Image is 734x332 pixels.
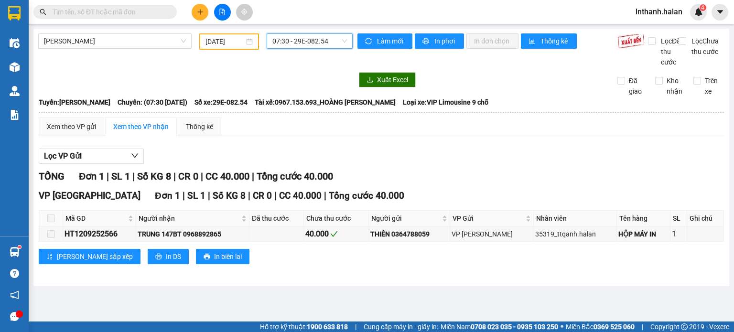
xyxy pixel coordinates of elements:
[272,34,347,48] span: 07:30 - 29E-082.54
[377,75,408,85] span: Xuất Excel
[672,228,685,240] div: 1
[47,121,96,132] div: Xem theo VP gửi
[561,325,563,329] span: ⚪️
[355,321,356,332] span: |
[39,98,110,106] b: Tuyến: [PERSON_NAME]
[716,8,724,16] span: caret-down
[529,38,537,45] span: bar-chart
[260,321,348,332] span: Hỗ trợ kỹ thuật:
[155,253,162,261] span: printer
[111,171,130,182] span: SL 1
[155,190,180,201] span: Đơn 1
[107,171,109,182] span: |
[441,321,558,332] span: Miền Nam
[249,211,304,226] th: Đã thu cước
[305,228,367,240] div: 40.000
[132,171,135,182] span: |
[670,211,687,226] th: SL
[534,211,617,226] th: Nhân viên
[186,121,213,132] div: Thống kê
[173,171,176,182] span: |
[44,150,82,162] span: Lọc VP Gửi
[39,249,140,264] button: sort-ascending[PERSON_NAME] sắp xếp
[10,110,20,120] img: solution-icon
[187,190,205,201] span: SL 1
[183,190,185,201] span: |
[253,190,272,201] span: CR 0
[700,4,706,11] sup: 4
[370,229,448,239] div: THIÊN 0364788059
[466,33,518,49] button: In đơn chọn
[357,33,412,49] button: syncLàm mới
[471,323,558,331] strong: 0708 023 035 - 0935 103 250
[213,190,246,201] span: Số KG 8
[113,121,169,132] div: Xem theo VP nhận
[403,97,488,107] span: Loại xe: VIP Limousine 9 chỗ
[367,76,373,84] span: download
[10,62,20,72] img: warehouse-icon
[324,190,326,201] span: |
[452,229,532,239] div: VP [PERSON_NAME]
[214,251,242,262] span: In biên lai
[371,213,440,224] span: Người gửi
[44,34,186,48] span: Thái Nguyên - Tuyên Quang
[65,228,134,240] div: HT1209252566
[521,33,577,49] button: bar-chartThống kê
[65,213,126,224] span: Mã GD
[566,321,635,332] span: Miền Bắc
[594,323,635,331] strong: 0369 525 060
[194,97,248,107] span: Số xe: 29E-082.54
[450,226,534,242] td: VP Hoàng Văn Thụ
[63,226,136,242] td: HT1209252566
[540,36,569,46] span: Thống kê
[131,152,139,160] span: down
[255,97,396,107] span: Tài xế: 0967.153.693_HOÀNG [PERSON_NAME]
[415,33,464,49] button: printerIn phơi
[365,38,373,45] span: sync
[694,8,703,16] img: icon-new-feature
[628,6,690,18] span: lnthanh.halan
[53,7,165,17] input: Tìm tên, số ĐT hoặc mã đơn
[196,249,249,264] button: printerIn biên lai
[279,190,322,201] span: CC 40.000
[687,211,724,226] th: Ghi chú
[166,251,181,262] span: In DS
[10,312,19,321] span: message
[274,190,277,201] span: |
[422,38,431,45] span: printer
[79,171,104,182] span: Đơn 1
[201,171,203,182] span: |
[681,323,688,330] span: copyright
[39,190,140,201] span: VP [GEOGRAPHIC_DATA]
[377,36,405,46] span: Làm mới
[214,4,231,21] button: file-add
[138,229,248,239] div: TRUNG 147BT 0968892865
[701,4,704,11] span: 4
[197,9,204,15] span: plus
[252,171,254,182] span: |
[8,6,21,21] img: logo-vxr
[192,4,208,21] button: plus
[364,321,438,332] span: Cung cấp máy in - giấy in:
[712,4,728,21] button: caret-down
[453,213,524,224] span: VP Gửi
[642,321,643,332] span: |
[617,33,645,49] img: 9k=
[663,75,686,96] span: Kho nhận
[10,38,20,48] img: warehouse-icon
[625,75,648,96] span: Đã giao
[10,247,20,257] img: warehouse-icon
[307,323,348,331] strong: 1900 633 818
[330,230,338,238] span: check
[205,171,249,182] span: CC 40.000
[10,269,19,278] span: question-circle
[359,72,416,87] button: downloadXuất Excel
[18,246,21,248] sup: 1
[39,149,144,164] button: Lọc VP Gửi
[39,171,65,182] span: TỔNG
[617,211,670,226] th: Tên hàng
[618,229,669,239] div: HỘP MÁY IN
[657,36,682,67] span: Lọc Đã thu cước
[219,9,226,15] span: file-add
[57,251,133,262] span: [PERSON_NAME] sắp xếp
